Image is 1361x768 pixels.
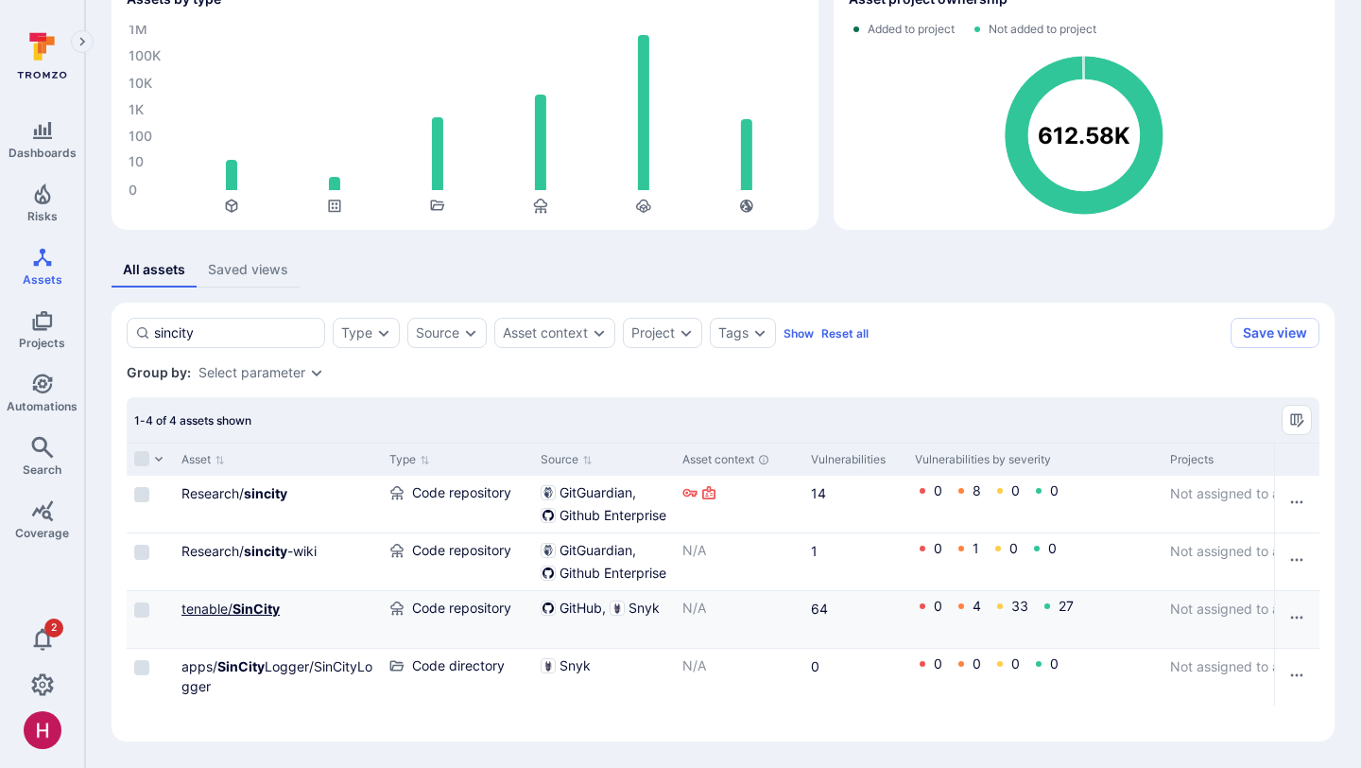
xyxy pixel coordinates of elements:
[560,656,591,675] span: Snyk
[560,541,636,560] span: GitGuardian
[934,482,942,498] a: 0
[675,591,803,648] div: Cell for Asset context
[915,451,1155,468] div: Vulnerabilities by severity
[784,326,814,340] button: Show
[989,22,1096,37] span: Not added to project
[803,649,907,706] div: Cell for Vulnerabilities
[181,601,280,617] a: tenable/SinCity
[1170,658,1342,674] span: Not assigned to any project
[811,601,828,617] a: 64
[821,326,869,340] button: Reset all
[181,658,372,694] a: apps/SinCityLogger/SinCityLogger
[1282,487,1312,517] button: Row actions menu
[382,649,533,706] div: Cell for Type
[127,476,174,532] div: Cell for selection
[752,325,767,340] button: Expand dropdown
[174,476,382,532] div: Cell for Asset
[412,656,505,675] span: Code directory
[675,476,803,532] div: Cell for Asset context
[907,533,1163,590] div: Cell for Vulnerabilities by severity
[533,591,675,648] div: Cell for Source
[129,154,144,170] text: 10
[934,540,942,556] a: 0
[27,209,58,223] span: Risks
[560,506,666,525] span: Github Enterprise
[560,483,636,502] span: GitGuardian
[1274,591,1319,648] div: Cell for
[217,658,265,674] b: SinCity
[198,365,305,380] button: Select parameter
[71,30,94,53] button: Expand navigation menu
[631,325,675,340] div: Project
[76,34,89,50] i: Expand navigation menu
[382,591,533,648] div: Cell for Type
[1059,598,1074,614] a: 27
[560,564,666,583] span: Github Enterprise
[112,253,1335,288] div: assets tabs
[541,452,593,467] button: Sort by Source
[9,146,77,160] span: Dashboards
[127,591,174,648] div: Cell for selection
[134,413,251,428] span: 1-4 of 4 assets shown
[934,598,942,614] a: 0
[675,533,803,590] div: Cell for Asset context
[1050,482,1059,498] a: 0
[174,649,382,706] div: Cell for Asset
[758,454,769,465] div: Automatically discovered context associated with the asset
[533,533,675,590] div: Cell for Source
[811,485,826,501] a: 14
[675,649,803,706] div: Cell for Asset context
[134,660,149,675] span: Select row
[1011,482,1020,498] a: 0
[244,485,287,501] b: sincity
[803,533,907,590] div: Cell for Vulnerabilities
[803,591,907,648] div: Cell for Vulnerabilities
[416,325,459,340] button: Source
[127,363,191,382] span: Group by:
[973,540,979,556] a: 1
[376,325,391,340] button: Expand dropdown
[412,483,511,502] span: Code repository
[560,599,606,618] span: GitHub
[592,325,607,340] button: Expand dropdown
[682,451,796,468] div: Asset context
[174,591,382,648] div: Cell for Asset
[973,655,981,672] a: 0
[174,533,382,590] div: Cell for Asset
[1274,649,1319,706] div: Cell for
[811,451,900,468] div: Vulnerabilities
[129,183,137,199] text: 0
[718,325,749,340] button: Tags
[233,601,280,617] b: SinCity
[208,260,288,279] div: Saved views
[1009,540,1018,556] a: 0
[181,452,225,467] button: Sort by Asset
[1011,655,1020,672] a: 0
[127,533,174,590] div: Cell for selection
[679,325,694,340] button: Expand dropdown
[629,599,660,618] span: Snyk
[412,541,511,560] span: Code repository
[181,485,287,501] a: Research/sincity
[129,76,152,92] text: 10K
[134,545,149,560] span: Select row
[811,658,819,674] a: 0
[129,102,144,118] text: 1K
[134,487,149,502] span: Select row
[341,325,372,340] button: Type
[134,602,149,618] span: Select row
[382,533,533,590] div: Cell for Type
[1282,405,1312,435] button: Manage columns
[129,129,152,145] text: 100
[1274,533,1319,590] div: Cell for
[19,336,65,350] span: Projects
[682,599,796,618] p: N/A
[23,272,62,287] span: Assets
[503,325,588,340] button: Asset context
[198,365,324,380] div: grouping parameters
[1282,545,1312,575] button: Row actions menu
